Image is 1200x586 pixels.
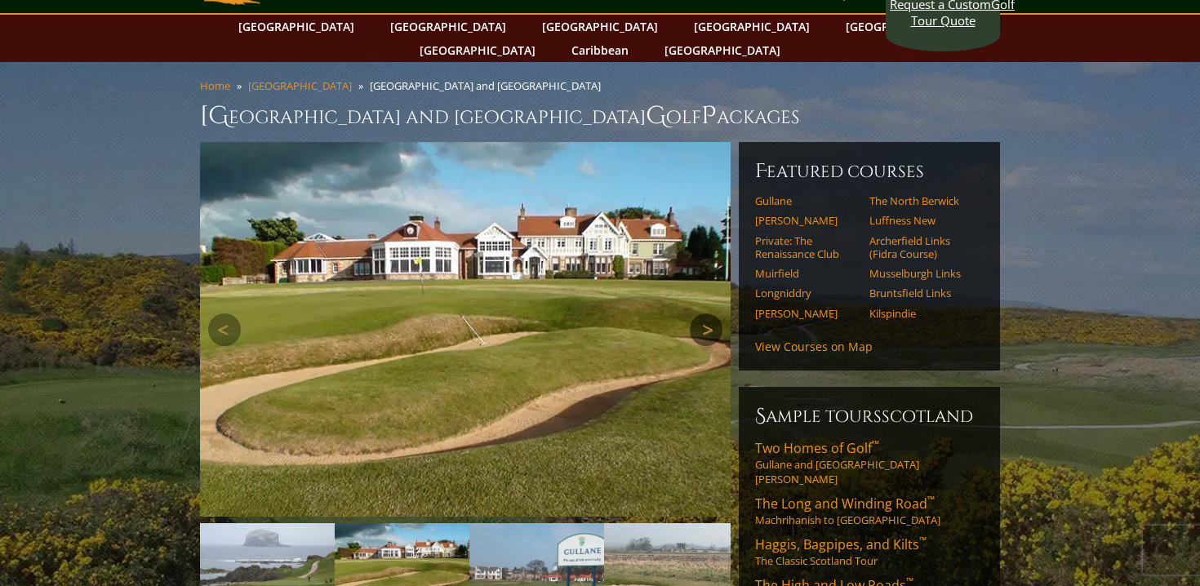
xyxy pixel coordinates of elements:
a: [GEOGRAPHIC_DATA] [248,78,352,93]
a: View Courses on Map [755,339,873,354]
span: Two Homes of Golf [755,439,879,457]
a: Next [690,313,722,346]
a: [PERSON_NAME] [755,307,859,320]
span: Haggis, Bagpipes, and Kilts [755,535,927,553]
a: Previous [208,313,241,346]
sup: ™ [927,493,935,507]
a: Haggis, Bagpipes, and Kilts™The Classic Scotland Tour [755,535,984,568]
a: The Long and Winding Road™Machrihanish to [GEOGRAPHIC_DATA] [755,495,984,527]
a: Kilspindie [869,307,973,320]
a: [GEOGRAPHIC_DATA] [656,38,789,62]
a: [GEOGRAPHIC_DATA] [411,38,544,62]
a: Muirfield [755,267,859,280]
li: [GEOGRAPHIC_DATA] and [GEOGRAPHIC_DATA] [370,78,607,93]
a: Longniddry [755,286,859,300]
a: [GEOGRAPHIC_DATA] [534,15,666,38]
a: [PERSON_NAME] [755,214,859,227]
a: Archerfield Links (Fidra Course) [869,234,973,261]
a: The North Berwick [869,194,973,207]
a: [GEOGRAPHIC_DATA] [230,15,362,38]
sup: ™ [872,437,879,451]
a: Caribbean [563,38,637,62]
a: [GEOGRAPHIC_DATA] [686,15,818,38]
span: The Long and Winding Road [755,495,935,513]
a: Home [200,78,230,93]
a: [GEOGRAPHIC_DATA] [838,15,970,38]
h6: Featured Courses [755,158,984,184]
a: Private: The Renaissance Club [755,234,859,261]
a: [GEOGRAPHIC_DATA] [382,15,514,38]
a: Gullane [755,194,859,207]
h1: [GEOGRAPHIC_DATA] and [GEOGRAPHIC_DATA] olf ackages [200,100,1000,132]
span: P [701,100,717,132]
span: G [646,100,666,132]
a: Two Homes of Golf™Gullane and [GEOGRAPHIC_DATA][PERSON_NAME] [755,439,984,486]
a: Luffness New [869,214,973,227]
h6: Sample ToursScotland [755,403,984,429]
a: Musselburgh Links [869,267,973,280]
sup: ™ [919,534,927,548]
a: Bruntsfield Links [869,286,973,300]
